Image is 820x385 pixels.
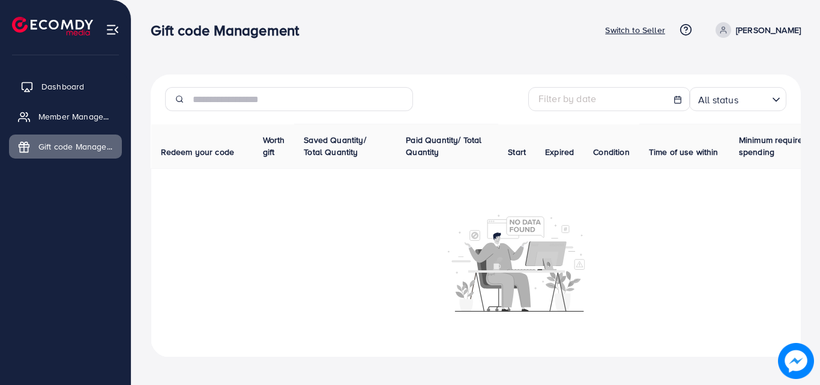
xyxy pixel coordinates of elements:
input: Search for option [742,89,767,109]
span: Time of use within [649,146,719,158]
a: [PERSON_NAME] [711,22,801,38]
p: [PERSON_NAME] [736,23,801,37]
span: All status [696,91,741,109]
a: Dashboard [9,74,122,99]
span: Expired [545,146,574,158]
a: Gift code Management [9,135,122,159]
img: image [778,343,814,379]
span: Minimum required spending [739,134,808,158]
span: Saved Quantity/ Total Quantity [304,134,366,158]
div: Search for option [689,87,786,111]
span: Member Management [38,111,113,123]
span: Dashboard [41,80,84,92]
span: Condition [593,146,629,158]
span: Redeem your code [161,146,235,158]
span: Paid Quantity/ Total Quantity [406,134,481,158]
p: Switch to Seller [605,23,665,37]
span: Gift code Management [38,141,113,153]
span: Worth gift [263,134,285,158]
h3: Gift code Management [151,22,309,39]
span: Start [508,146,526,158]
a: Member Management [9,105,122,129]
img: No account [448,213,585,312]
img: menu [106,23,119,37]
span: Filter by date [538,92,596,105]
img: logo [12,17,93,35]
